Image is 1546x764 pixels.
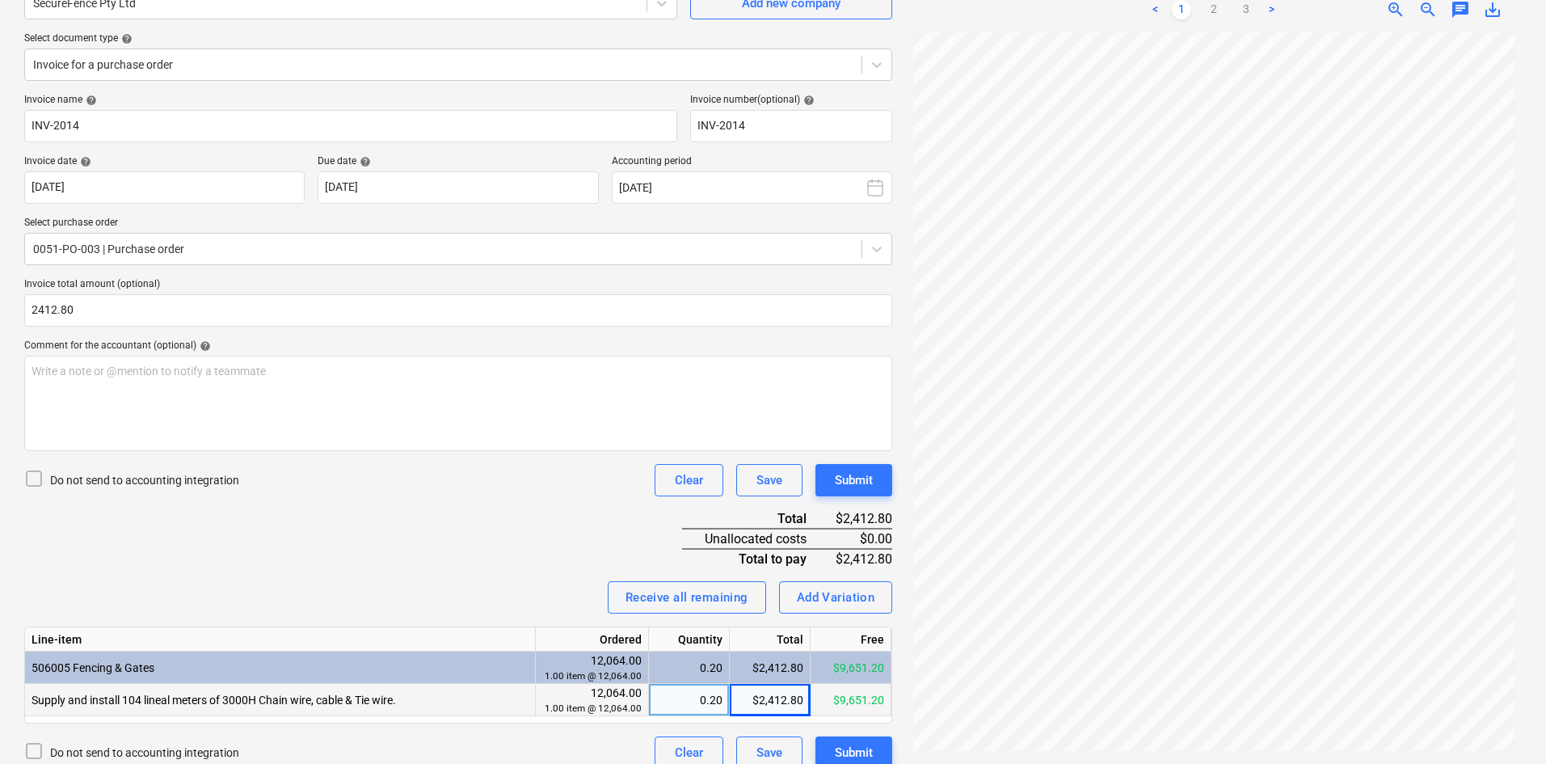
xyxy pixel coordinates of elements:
button: Submit [815,464,892,496]
button: [DATE] [612,171,892,204]
div: Clear [675,470,703,491]
span: help [196,340,211,352]
div: $9,651.20 [811,684,891,716]
button: Add Variation [779,581,893,614]
div: Save [756,470,782,491]
input: Due date not specified [318,171,598,204]
span: help [82,95,97,106]
span: 506005 Fencing & Gates [32,661,154,674]
span: help [356,156,371,167]
span: help [118,33,133,44]
div: Supply and install 104 lineal meters of 3000H Chain wire, cable & Tie wire. [25,684,536,716]
div: Submit [835,470,873,491]
div: 0.20 [655,684,722,716]
div: Comment for the accountant (optional) [24,340,892,352]
div: Unallocated costs [682,529,832,549]
input: Invoice number [690,110,892,142]
div: Total [682,509,832,529]
p: Select purchase order [24,217,892,233]
p: Do not send to accounting integration [50,472,239,488]
div: $2,412.80 [730,684,811,716]
div: Invoice number (optional) [690,94,892,107]
div: 12,064.00 [542,653,642,683]
p: Do not send to accounting integration [50,745,239,761]
div: Due date [318,155,598,168]
div: Receive all remaining [626,587,748,608]
div: Select document type [24,32,892,45]
div: Save [756,742,782,763]
button: Clear [655,464,723,496]
div: $2,412.80 [730,652,811,684]
div: 0.20 [655,652,722,684]
div: $0.00 [832,529,893,549]
p: Invoice total amount (optional) [24,278,892,294]
div: Invoice name [24,94,677,107]
div: Quantity [649,627,730,652]
button: Save [736,464,802,496]
iframe: Chat Widget [1465,686,1546,764]
span: help [800,95,815,106]
div: $9,651.20 [811,652,891,684]
p: Accounting period [612,155,892,171]
button: Receive all remaining [608,581,766,614]
div: Total to pay [682,549,832,568]
div: Free [811,627,891,652]
div: Ordered [536,627,649,652]
div: $2,412.80 [832,549,893,568]
div: Total [730,627,811,652]
div: Submit [835,742,873,763]
div: Invoice date [24,155,305,168]
span: help [77,156,91,167]
div: Add Variation [797,587,875,608]
input: Invoice name [24,110,677,142]
small: 1.00 item @ 12,064.00 [545,703,642,714]
div: 12,064.00 [542,686,642,715]
div: $2,412.80 [832,509,893,529]
div: Clear [675,742,703,763]
small: 1.00 item @ 12,064.00 [545,670,642,682]
input: Invoice total amount (optional) [24,294,892,327]
input: Invoice date not specified [24,171,305,204]
div: Line-item [25,627,536,652]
